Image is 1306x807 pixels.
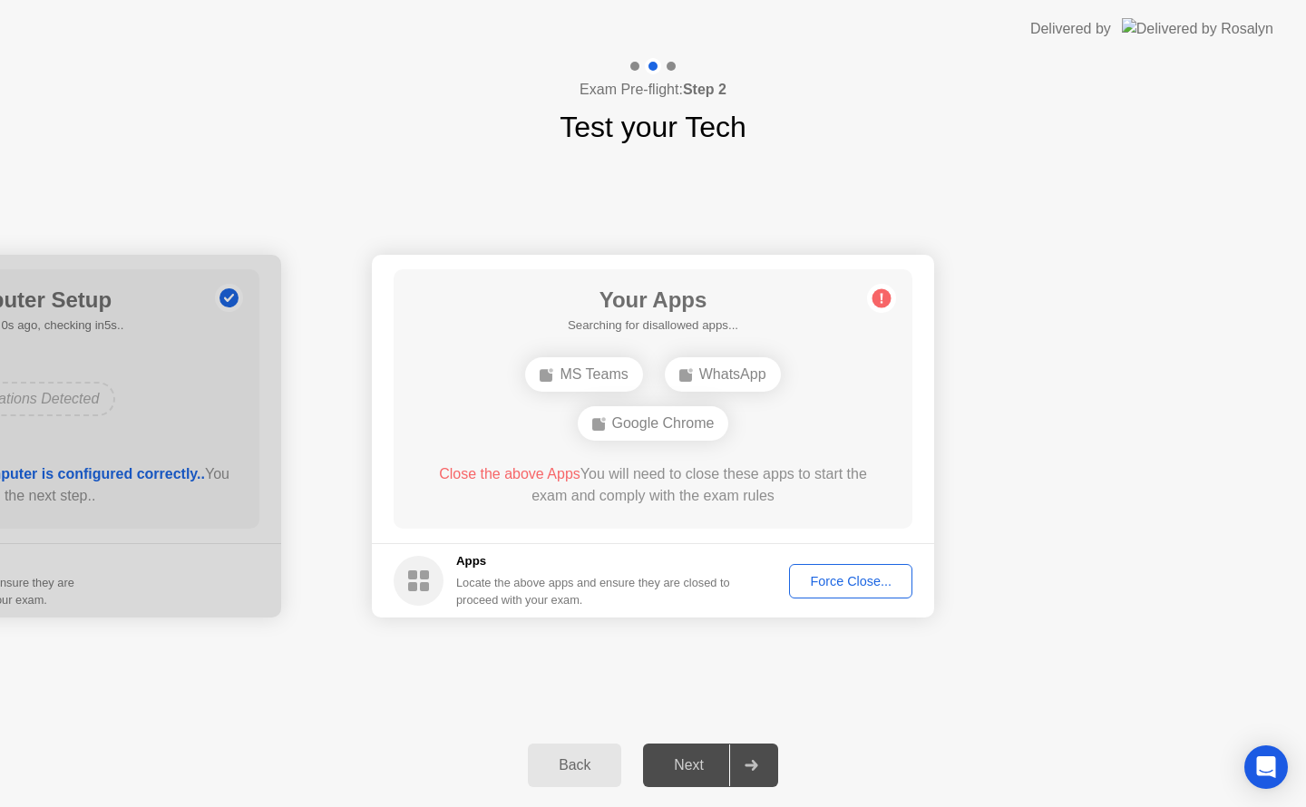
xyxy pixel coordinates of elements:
[789,564,912,598] button: Force Close...
[560,105,746,149] h1: Test your Tech
[568,284,738,316] h1: Your Apps
[648,757,729,773] div: Next
[643,744,778,787] button: Next
[525,357,642,392] div: MS Teams
[1122,18,1273,39] img: Delivered by Rosalyn
[456,574,731,608] div: Locate the above apps and ensure they are closed to proceed with your exam.
[683,82,726,97] b: Step 2
[580,79,726,101] h4: Exam Pre-flight:
[795,574,906,588] div: Force Close...
[1244,745,1288,789] div: Open Intercom Messenger
[578,406,729,441] div: Google Chrome
[533,757,616,773] div: Back
[439,466,580,481] span: Close the above Apps
[568,316,738,335] h5: Searching for disallowed apps...
[1030,18,1111,40] div: Delivered by
[456,552,731,570] h5: Apps
[528,744,621,787] button: Back
[420,463,887,507] div: You will need to close these apps to start the exam and comply with the exam rules
[665,357,781,392] div: WhatsApp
